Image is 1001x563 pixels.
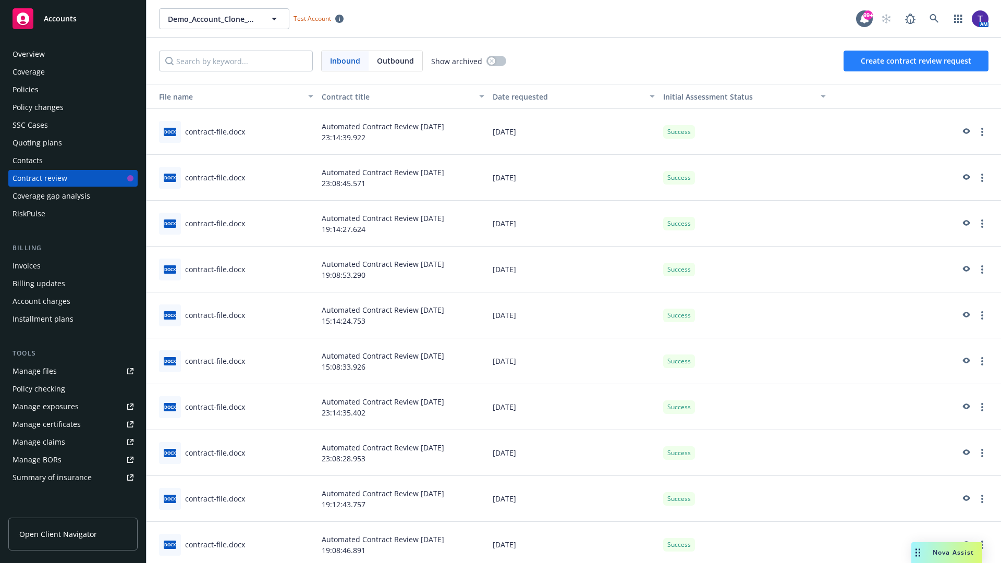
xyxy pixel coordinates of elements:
[959,217,972,230] a: preview
[318,476,489,522] div: Automated Contract Review [DATE] 19:12:43.757
[318,247,489,292] div: Automated Contract Review [DATE] 19:08:53.290
[164,311,176,319] span: docx
[19,529,97,540] span: Open Client Navigator
[8,117,138,133] a: SSC Cases
[976,355,988,368] a: more
[976,126,988,138] a: more
[159,51,313,71] input: Search by keyword...
[863,10,873,20] div: 99+
[185,172,245,183] div: contract-file.docx
[489,430,660,476] div: [DATE]
[876,8,897,29] a: Start snowing
[959,309,972,322] a: preview
[318,201,489,247] div: Automated Contract Review [DATE] 19:14:27.624
[489,247,660,292] div: [DATE]
[976,217,988,230] a: more
[13,205,45,222] div: RiskPulse
[318,338,489,384] div: Automated Contract Review [DATE] 15:08:33.926
[8,64,138,80] a: Coverage
[667,540,691,549] span: Success
[185,493,245,504] div: contract-file.docx
[322,91,473,102] div: Contract title
[164,219,176,227] span: docx
[8,507,138,517] div: Analytics hub
[489,384,660,430] div: [DATE]
[13,81,39,98] div: Policies
[159,8,289,29] button: Demo_Account_Clone_QA_CR_Tests_Prospect
[13,469,92,486] div: Summary of insurance
[911,542,924,563] div: Drag to move
[911,542,982,563] button: Nova Assist
[13,381,65,397] div: Policy checking
[8,134,138,151] a: Quoting plans
[151,91,302,102] div: File name
[13,434,65,450] div: Manage claims
[8,311,138,327] a: Installment plans
[8,188,138,204] a: Coverage gap analysis
[976,493,988,505] a: more
[900,8,921,29] a: Report a Bug
[13,451,62,468] div: Manage BORs
[948,8,969,29] a: Switch app
[663,92,753,102] span: Initial Assessment Status
[976,172,988,184] a: more
[185,218,245,229] div: contract-file.docx
[976,309,988,322] a: more
[13,258,41,274] div: Invoices
[933,548,974,557] span: Nova Assist
[8,258,138,274] a: Invoices
[667,311,691,320] span: Success
[924,8,945,29] a: Search
[185,310,245,321] div: contract-file.docx
[8,348,138,359] div: Tools
[667,173,691,182] span: Success
[185,539,245,550] div: contract-file.docx
[294,14,331,23] span: Test Account
[976,401,988,413] a: more
[318,155,489,201] div: Automated Contract Review [DATE] 23:08:45.571
[164,449,176,457] span: docx
[164,174,176,181] span: docx
[8,398,138,415] span: Manage exposures
[13,117,48,133] div: SSC Cases
[13,275,65,292] div: Billing updates
[976,538,988,551] a: more
[959,401,972,413] a: preview
[318,430,489,476] div: Automated Contract Review [DATE] 23:08:28.953
[164,265,176,273] span: docx
[369,51,422,71] span: Outbound
[13,134,62,151] div: Quoting plans
[489,84,660,109] button: Date requested
[667,448,691,458] span: Success
[959,447,972,459] a: preview
[330,55,360,66] span: Inbound
[8,205,138,222] a: RiskPulse
[667,402,691,412] span: Success
[13,64,45,80] div: Coverage
[185,356,245,366] div: contract-file.docx
[318,384,489,430] div: Automated Contract Review [DATE] 23:14:35.402
[8,81,138,98] a: Policies
[8,363,138,380] a: Manage files
[861,56,971,66] span: Create contract review request
[164,541,176,548] span: docx
[44,15,77,23] span: Accounts
[959,538,972,551] a: preview
[667,357,691,366] span: Success
[151,91,302,102] div: Toggle SortBy
[8,416,138,433] a: Manage certificates
[667,127,691,137] span: Success
[8,170,138,187] a: Contract review
[663,91,814,102] div: Toggle SortBy
[489,201,660,247] div: [DATE]
[8,152,138,169] a: Contacts
[13,170,67,187] div: Contract review
[185,447,245,458] div: contract-file.docx
[972,10,988,27] img: photo
[489,292,660,338] div: [DATE]
[13,416,81,433] div: Manage certificates
[493,91,644,102] div: Date requested
[13,398,79,415] div: Manage exposures
[168,14,258,25] span: Demo_Account_Clone_QA_CR_Tests_Prospect
[959,126,972,138] a: preview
